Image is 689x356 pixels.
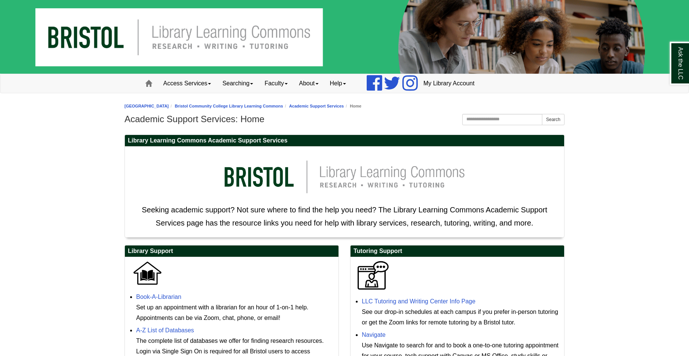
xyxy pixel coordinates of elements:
[213,150,476,203] img: llc logo
[142,206,547,227] span: Seeking academic support? Not sure where to find the help you need? The Library Learning Commons ...
[362,332,385,338] a: Navigate
[542,114,565,125] button: Search
[324,74,352,93] a: Help
[136,302,335,323] div: Set up an appointment with a librarian for an hour of 1-on-1 help. Appointments can be via Zoom, ...
[362,307,560,328] div: See our drop-in schedules at each campus if you prefer in-person tutoring or get the Zoom links f...
[158,74,217,93] a: Access Services
[175,104,283,108] a: Bristol Community College Library Learning Commons
[259,74,293,93] a: Faculty
[217,74,259,93] a: Searching
[124,104,169,108] a: [GEOGRAPHIC_DATA]
[293,74,324,93] a: About
[362,298,475,304] a: LLC Tutoring and Writing Center Info Page
[344,103,361,110] li: Home
[124,114,565,124] h1: Academic Support Services: Home
[418,74,480,93] a: My Library Account
[351,245,564,257] h2: Tutoring Support
[136,327,194,333] a: A-Z List of Databases
[289,104,344,108] a: Academic Support Services
[125,245,338,257] h2: Library Support
[136,294,181,300] a: Book-A-Librarian
[125,135,564,147] h2: Library Learning Commons Academic Support Services
[124,103,565,110] nav: breadcrumb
